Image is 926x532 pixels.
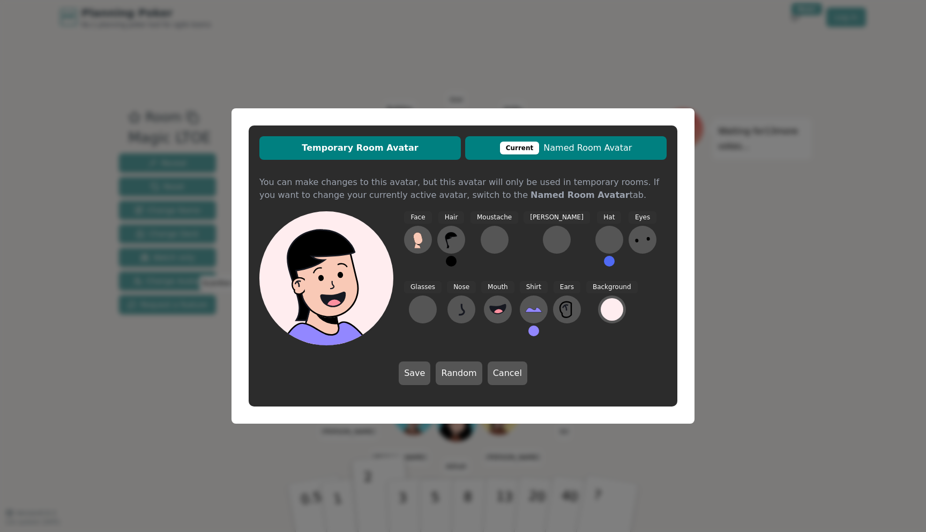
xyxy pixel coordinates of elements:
[259,176,667,184] div: You can make changes to this avatar, but this avatar will only be used in temporary rooms. If you...
[465,136,667,160] button: CurrentNamed Room Avatar
[586,281,638,293] span: Background
[597,211,621,224] span: Hat
[500,142,540,154] div: This avatar will be displayed in dedicated rooms
[524,211,590,224] span: [PERSON_NAME]
[481,281,514,293] span: Mouth
[554,281,580,293] span: Ears
[447,281,476,293] span: Nose
[436,361,482,385] button: Random
[520,281,548,293] span: Shirt
[404,211,431,224] span: Face
[265,142,455,154] span: Temporary Room Avatar
[259,136,461,160] button: Temporary Room Avatar
[404,281,442,293] span: Glasses
[471,142,661,154] span: Named Room Avatar
[488,361,527,385] button: Cancel
[531,190,630,200] b: Named Room Avatar
[471,211,518,224] span: Moustache
[438,211,465,224] span: Hair
[629,211,656,224] span: Eyes
[399,361,430,385] button: Save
